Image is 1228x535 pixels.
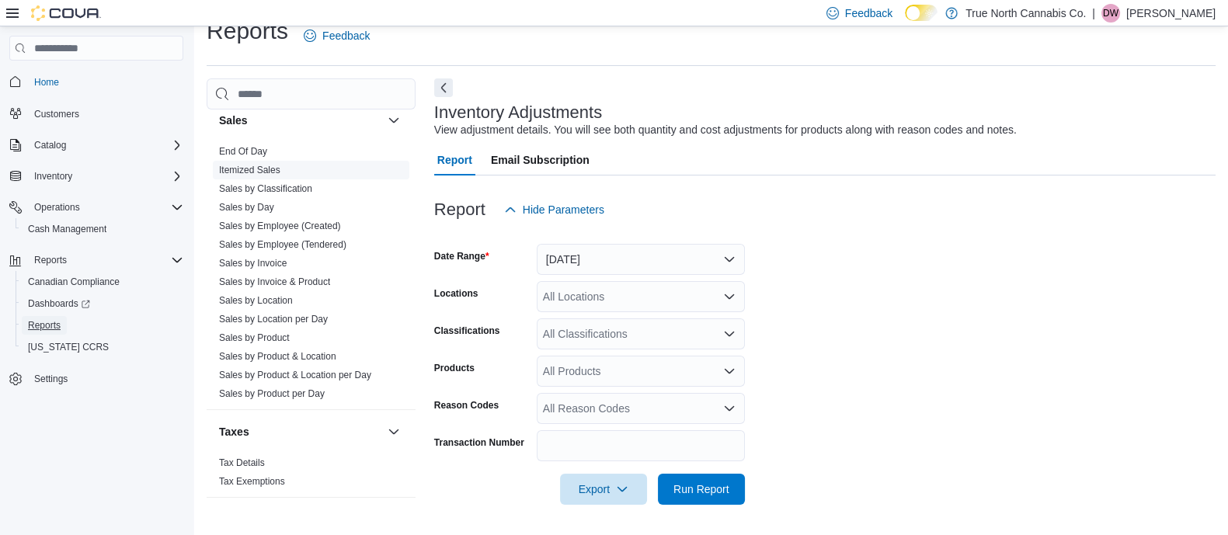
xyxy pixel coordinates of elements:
[28,319,61,332] span: Reports
[219,276,330,288] span: Sales by Invoice & Product
[498,194,611,225] button: Hide Parameters
[31,5,101,21] img: Cova
[845,5,892,21] span: Feedback
[219,202,274,213] a: Sales by Day
[28,73,65,92] a: Home
[3,367,190,390] button: Settings
[219,294,293,307] span: Sales by Location
[22,220,113,238] a: Cash Management
[905,21,906,22] span: Dark Mode
[28,223,106,235] span: Cash Management
[434,250,489,262] label: Date Range
[219,332,290,344] span: Sales by Product
[658,474,745,505] button: Run Report
[219,388,325,399] a: Sales by Product per Day
[434,399,499,412] label: Reason Codes
[28,198,86,217] button: Operations
[1092,4,1095,23] p: |
[219,113,248,128] h3: Sales
[905,5,938,21] input: Dark Mode
[965,4,1086,23] p: True North Cannabis Co.
[28,251,73,269] button: Reports
[219,475,285,488] span: Tax Exemptions
[16,218,190,240] button: Cash Management
[219,351,336,362] a: Sales by Product & Location
[219,221,341,231] a: Sales by Employee (Created)
[3,165,190,187] button: Inventory
[219,476,285,487] a: Tax Exemptions
[9,64,183,430] nav: Complex example
[219,183,312,194] a: Sales by Classification
[34,201,80,214] span: Operations
[434,325,500,337] label: Classifications
[28,104,183,123] span: Customers
[28,136,183,155] span: Catalog
[434,436,524,449] label: Transaction Number
[3,249,190,271] button: Reports
[28,167,78,186] button: Inventory
[723,402,736,415] button: Open list of options
[1101,4,1120,23] div: Dane Wojtowicz
[322,28,370,43] span: Feedback
[28,136,72,155] button: Catalog
[219,257,287,269] span: Sales by Invoice
[22,294,96,313] a: Dashboards
[28,167,183,186] span: Inventory
[560,474,647,505] button: Export
[34,76,59,89] span: Home
[219,457,265,469] span: Tax Details
[219,239,346,250] a: Sales by Employee (Tendered)
[16,314,190,336] button: Reports
[434,78,453,97] button: Next
[34,170,72,182] span: Inventory
[219,113,381,128] button: Sales
[537,244,745,275] button: [DATE]
[28,369,183,388] span: Settings
[34,254,67,266] span: Reports
[219,220,341,232] span: Sales by Employee (Created)
[34,108,79,120] span: Customers
[3,196,190,218] button: Operations
[723,290,736,303] button: Open list of options
[3,102,190,125] button: Customers
[28,276,120,288] span: Canadian Compliance
[207,16,288,47] h1: Reports
[22,338,183,356] span: Washington CCRS
[28,198,183,217] span: Operations
[28,105,85,123] a: Customers
[569,474,638,505] span: Export
[434,200,485,219] h3: Report
[673,481,729,497] span: Run Report
[219,350,336,363] span: Sales by Product & Location
[22,294,183,313] span: Dashboards
[434,103,602,122] h3: Inventory Adjustments
[34,373,68,385] span: Settings
[219,370,371,380] a: Sales by Product & Location per Day
[219,457,265,468] a: Tax Details
[3,70,190,92] button: Home
[207,142,416,409] div: Sales
[219,182,312,195] span: Sales by Classification
[22,220,183,238] span: Cash Management
[523,202,604,217] span: Hide Parameters
[16,271,190,293] button: Canadian Compliance
[28,71,183,91] span: Home
[34,139,66,151] span: Catalog
[28,251,183,269] span: Reports
[384,111,403,130] button: Sales
[219,258,287,269] a: Sales by Invoice
[16,336,190,358] button: [US_STATE] CCRS
[723,328,736,340] button: Open list of options
[28,297,90,310] span: Dashboards
[219,165,280,175] a: Itemized Sales
[3,134,190,156] button: Catalog
[219,314,328,325] a: Sales by Location per Day
[22,316,183,335] span: Reports
[28,341,109,353] span: [US_STATE] CCRS
[219,146,267,157] a: End Of Day
[28,370,74,388] a: Settings
[437,144,472,175] span: Report
[219,369,371,381] span: Sales by Product & Location per Day
[434,362,475,374] label: Products
[22,273,183,291] span: Canadian Compliance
